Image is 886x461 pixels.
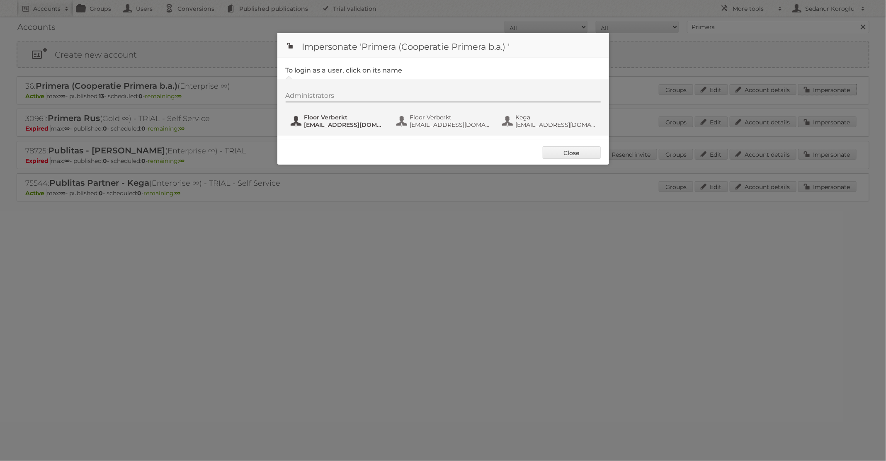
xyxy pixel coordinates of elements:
h1: Impersonate 'Primera (Cooperatie Primera b.a.) ' [277,33,609,58]
a: Close [543,146,601,159]
legend: To login as a user, click on its name [286,66,403,74]
span: Floor Verberkt [410,114,490,121]
div: Administrators [286,92,601,102]
span: [EMAIL_ADDRESS][DOMAIN_NAME] [516,121,596,129]
button: Floor Verberkt [EMAIL_ADDRESS][DOMAIN_NAME] [290,113,387,129]
span: [EMAIL_ADDRESS][DOMAIN_NAME] [410,121,490,129]
button: Floor Verberkt [EMAIL_ADDRESS][DOMAIN_NAME] [396,113,493,129]
span: [EMAIL_ADDRESS][DOMAIN_NAME] [304,121,385,129]
button: Kega [EMAIL_ADDRESS][DOMAIN_NAME] [501,113,599,129]
span: Kega [516,114,596,121]
span: Floor Verberkt [304,114,385,121]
